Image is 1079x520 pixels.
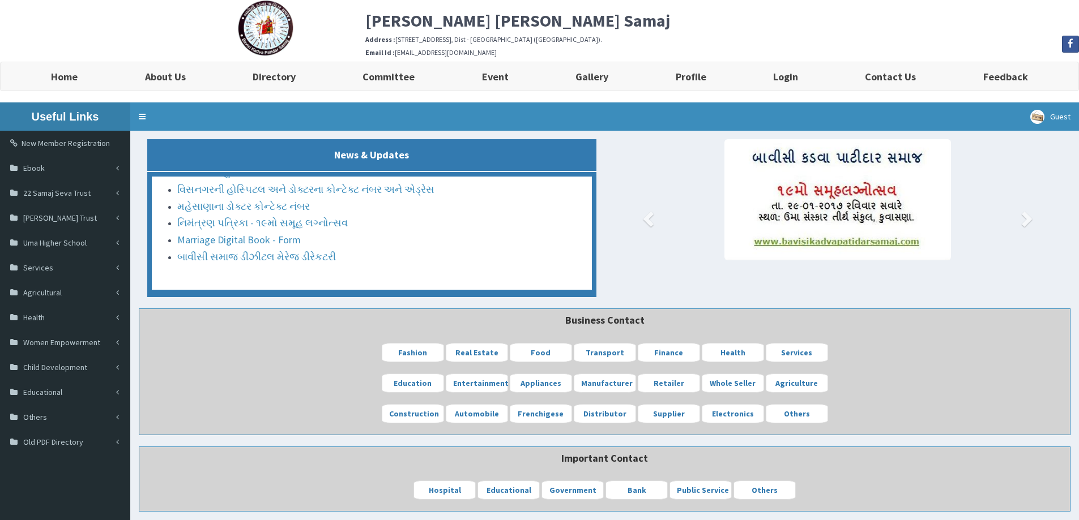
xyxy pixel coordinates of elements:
a: Automobile [446,404,508,423]
b: Educational [487,485,531,495]
a: Agriculture [766,373,828,393]
b: Entertainment [453,378,509,388]
b: Email Id : [365,48,395,57]
span: Uma Higher School [23,238,87,248]
a: Home [18,62,111,91]
a: Fashion [382,343,444,362]
a: Appliances [510,373,572,393]
b: Frenchigese [518,409,564,419]
a: Whole Seller [702,373,764,393]
img: User Image [1030,110,1044,124]
a: Hospital [413,480,476,500]
b: Profile [676,70,706,83]
b: Automobile [455,409,499,419]
b: Appliances [521,378,561,388]
b: Education [394,378,432,388]
b: Address : [365,35,395,44]
span: Old PDF Directory [23,437,83,447]
a: Health [702,343,764,362]
a: Government [541,480,604,500]
b: Whole Seller [710,378,756,388]
span: Guest [1050,111,1071,122]
b: Useful Links [32,110,99,123]
b: Bank [628,485,646,495]
a: Bank [605,480,668,500]
b: About Us [145,70,186,83]
a: Manufacturer [574,373,636,393]
a: About Us [111,62,219,91]
a: Login [740,62,831,91]
b: Government [549,485,596,495]
a: Frenchigese [510,404,572,423]
a: Education [382,373,444,393]
a: Contact Us [831,62,949,91]
b: Food [531,347,551,358]
b: Electronics [712,409,754,419]
b: Event [482,70,509,83]
b: Business Contact [565,313,645,326]
a: બાવીસી સમાજ ડીઝીટલ મેરેજ ડીરેકટરી [177,183,336,196]
a: Others [766,404,828,423]
a: Profile [642,62,739,91]
a: Retailer [638,373,700,393]
a: Electronics [702,404,764,423]
b: Finance [654,347,683,358]
h6: [EMAIL_ADDRESS][DOMAIN_NAME] [365,49,1079,56]
b: Construction [389,409,439,419]
b: News & Updates [334,148,409,161]
b: [PERSON_NAME] [PERSON_NAME] Samaj [365,10,670,31]
img: image [724,139,951,260]
span: Agricultural [23,287,62,298]
a: Finance [638,343,700,362]
b: Directory [253,70,296,83]
a: Event [449,62,542,91]
b: Distributor [583,409,626,419]
span: Others [23,412,47,422]
a: Distributor [574,404,636,423]
a: Gallery [542,62,642,91]
span: Ebook [23,163,45,173]
b: Health [720,347,745,358]
b: Feedback [983,70,1028,83]
span: Health [23,312,45,323]
b: Committee [362,70,415,83]
b: Services [781,347,812,358]
b: Retailer [654,378,684,388]
b: Hospital [429,485,461,495]
a: Educational [477,480,540,500]
a: Transport [574,343,636,362]
a: Feedback [950,62,1061,91]
a: Entertainment [446,373,508,393]
span: Child Development [23,362,87,372]
a: Marriage Digital Book - Form [177,166,301,179]
a: Public Service [669,480,732,500]
b: Agriculture [775,378,818,388]
b: Home [51,70,78,83]
b: Others [784,409,810,419]
a: Food [510,343,572,362]
span: [PERSON_NAME] Trust [23,213,97,223]
span: 22 Samaj Seva Trust [23,188,91,198]
a: Supplier [638,404,700,423]
b: Public Service [677,485,729,495]
a: Committee [329,62,448,91]
b: Login [773,70,798,83]
a: Others [733,480,796,500]
b: Supplier [653,409,685,419]
b: Contact Us [865,70,916,83]
b: Others [752,485,778,495]
b: Fashion [398,347,427,358]
span: Educational [23,387,62,397]
span: Women Empowerment [23,337,100,347]
h6: [STREET_ADDRESS], Dist - [GEOGRAPHIC_DATA] ([GEOGRAPHIC_DATA]). [365,36,1079,43]
a: Construction [382,404,444,423]
a: Guest [1022,102,1079,131]
b: Gallery [575,70,608,83]
b: Real Estate [455,347,498,358]
a: Real Estate [446,343,508,362]
b: Important Contact [561,452,648,465]
a: Directory [219,62,329,91]
a: Services [766,343,828,362]
b: Transport [586,347,624,358]
b: Manufacturer [581,378,633,388]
